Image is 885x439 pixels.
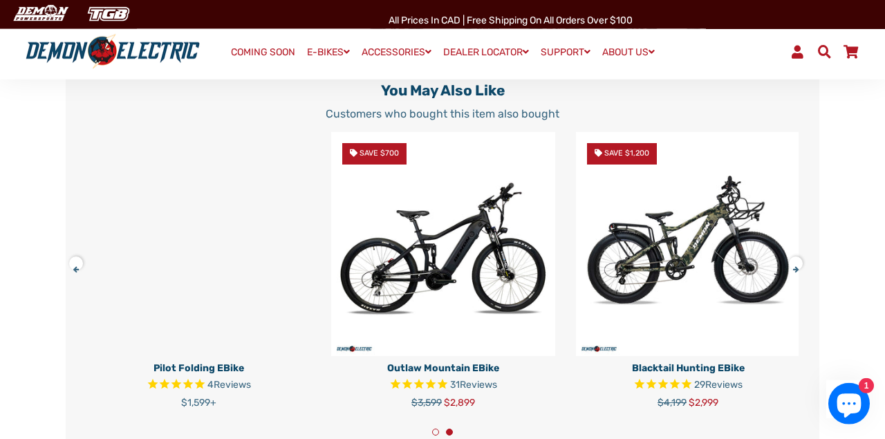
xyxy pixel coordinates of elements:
span: 29 reviews [694,379,743,391]
p: Customers who bought this item also bought [86,106,799,122]
button: 2 of 2 [446,429,453,436]
span: $1,599+ [181,397,216,409]
span: Reviews [460,379,497,391]
span: 4 reviews [207,379,251,391]
span: $4,199 [658,397,687,409]
span: Rated 5.0 out of 5 stars 4 reviews [86,377,310,393]
a: COMING SOON [226,43,300,62]
img: Demon Electric logo [21,34,205,70]
img: TGB Canada [80,3,137,26]
span: Save $1,200 [604,149,649,158]
a: ACCESSORIES [357,42,436,62]
span: Rated 4.8 out of 5 stars 31 reviews [331,377,555,393]
span: Reviews [705,379,743,391]
span: $2,999 [689,397,718,409]
img: Demon Electric [7,3,73,26]
a: SUPPORT [536,42,595,62]
span: Rated 4.7 out of 5 stars 29 reviews [576,377,800,393]
span: Save $700 [360,149,399,158]
a: ABOUT US [597,42,660,62]
p: Outlaw Mountain eBike [331,361,555,375]
a: E-BIKES [302,42,355,62]
span: $3,599 [411,397,442,409]
img: Outlaw Mountain eBike - Demon Electric [331,132,555,356]
span: Reviews [214,379,251,391]
inbox-online-store-chat: Shopify online store chat [824,383,874,428]
p: Blacktail Hunting eBike [576,361,800,375]
img: Blacktail Hunting eBike - Demon Electric [576,132,800,356]
button: 1 of 2 [432,429,439,436]
h2: You may also like [86,82,799,99]
span: 31 reviews [450,379,497,391]
p: Pilot Folding eBike [86,361,310,375]
a: DEALER LOCATOR [438,42,534,62]
span: $2,899 [444,397,475,409]
span: All Prices in CAD | Free shipping on all orders over $100 [389,15,633,26]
